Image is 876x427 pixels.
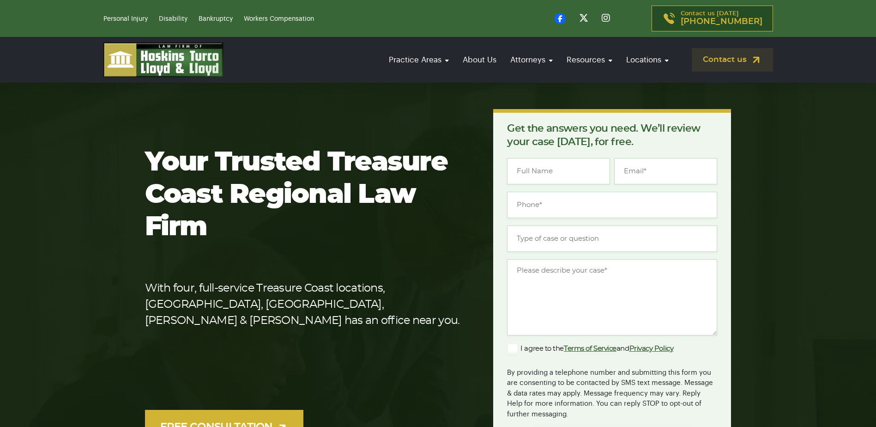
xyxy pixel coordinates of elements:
[145,146,464,244] h1: Your Trusted Treasure Coast Regional Law Firm
[103,16,148,22] a: Personal Injury
[507,122,717,149] p: Get the answers you need. We’ll review your case [DATE], for free.
[458,47,501,73] a: About Us
[103,43,224,77] img: logo
[652,6,773,31] a: Contact us [DATE][PHONE_NUMBER]
[506,47,557,73] a: Attorneys
[562,47,617,73] a: Resources
[614,158,717,184] input: Email*
[564,345,616,352] a: Terms of Service
[692,48,773,72] a: Contact us
[507,362,717,420] div: By providing a telephone number and submitting this form you are consenting to be contacted by SM...
[244,16,314,22] a: Workers Compensation
[199,16,233,22] a: Bankruptcy
[145,281,464,329] p: With four, full-service Treasure Coast locations, [GEOGRAPHIC_DATA], [GEOGRAPHIC_DATA], [PERSON_N...
[507,226,717,252] input: Type of case or question
[507,192,717,218] input: Phone*
[681,17,762,26] span: [PHONE_NUMBER]
[681,11,762,26] p: Contact us [DATE]
[622,47,673,73] a: Locations
[159,16,187,22] a: Disability
[629,345,674,352] a: Privacy Policy
[507,343,673,354] label: I agree to the and
[384,47,453,73] a: Practice Areas
[507,158,610,184] input: Full Name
